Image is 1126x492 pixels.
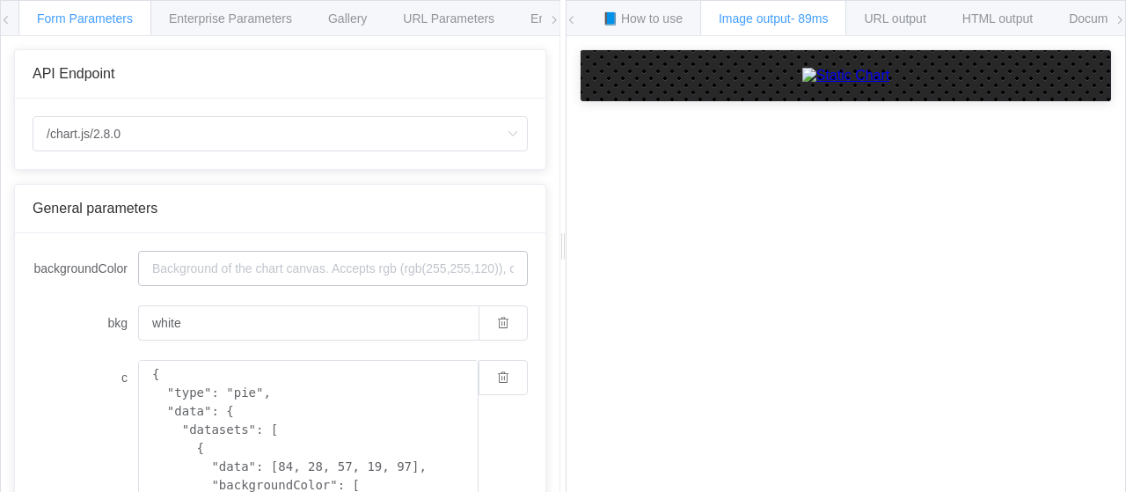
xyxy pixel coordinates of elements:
span: Image output [719,11,829,26]
input: Background of the chart canvas. Accepts rgb (rgb(255,255,120)), colors (red), and url-encoded hex... [138,251,528,286]
span: URL output [864,11,925,26]
span: Enterprise Parameters [169,11,292,26]
span: 📘 How to use [603,11,683,26]
span: Form Parameters [37,11,133,26]
input: Background of the chart canvas. Accepts rgb (rgb(255,255,120)), colors (red), and url-encoded hex... [138,305,479,341]
label: backgroundColor [33,251,138,286]
span: - 89ms [791,11,829,26]
span: Environments [530,11,606,26]
span: API Endpoint [33,66,114,81]
span: Gallery [328,11,367,26]
label: c [33,360,138,395]
a: Static Chart [598,68,1093,84]
label: bkg [33,305,138,341]
input: Select [33,116,528,151]
span: URL Parameters [403,11,494,26]
span: General parameters [33,201,157,216]
span: HTML output [962,11,1033,26]
img: Static Chart [802,68,890,84]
